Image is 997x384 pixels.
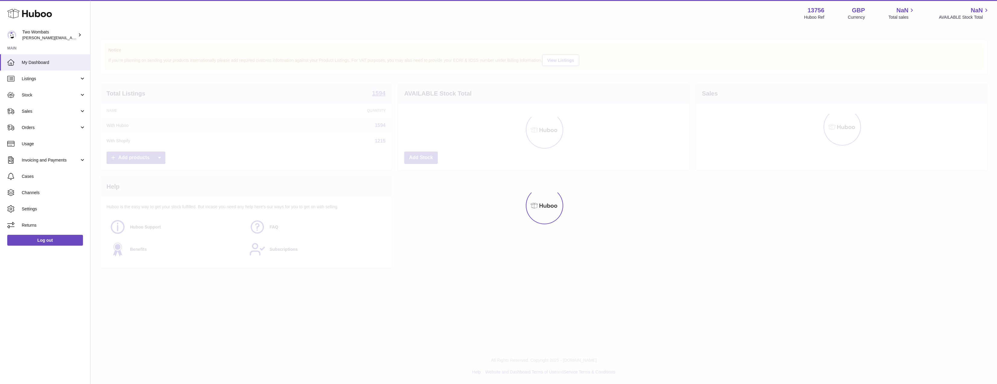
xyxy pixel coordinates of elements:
span: Sales [22,109,79,114]
a: NaN Total sales [888,6,915,20]
a: Log out [7,235,83,246]
div: Huboo Ref [804,14,824,20]
div: Two Wombats [22,29,77,41]
span: Orders [22,125,79,131]
span: My Dashboard [22,60,86,65]
strong: 13756 [808,6,824,14]
span: Cases [22,174,86,179]
span: Listings [22,76,79,82]
span: AVAILABLE Stock Total [939,14,990,20]
span: NaN [971,6,983,14]
span: Usage [22,141,86,147]
span: Returns [22,222,86,228]
span: NaN [896,6,908,14]
span: Invoicing and Payments [22,157,79,163]
span: Stock [22,92,79,98]
span: [PERSON_NAME][EMAIL_ADDRESS][DOMAIN_NAME] [22,35,121,40]
span: Channels [22,190,86,196]
strong: GBP [852,6,865,14]
img: alan@twowombats.com [7,30,16,39]
a: NaN AVAILABLE Stock Total [939,6,990,20]
div: Currency [848,14,865,20]
span: Total sales [888,14,915,20]
span: Settings [22,206,86,212]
